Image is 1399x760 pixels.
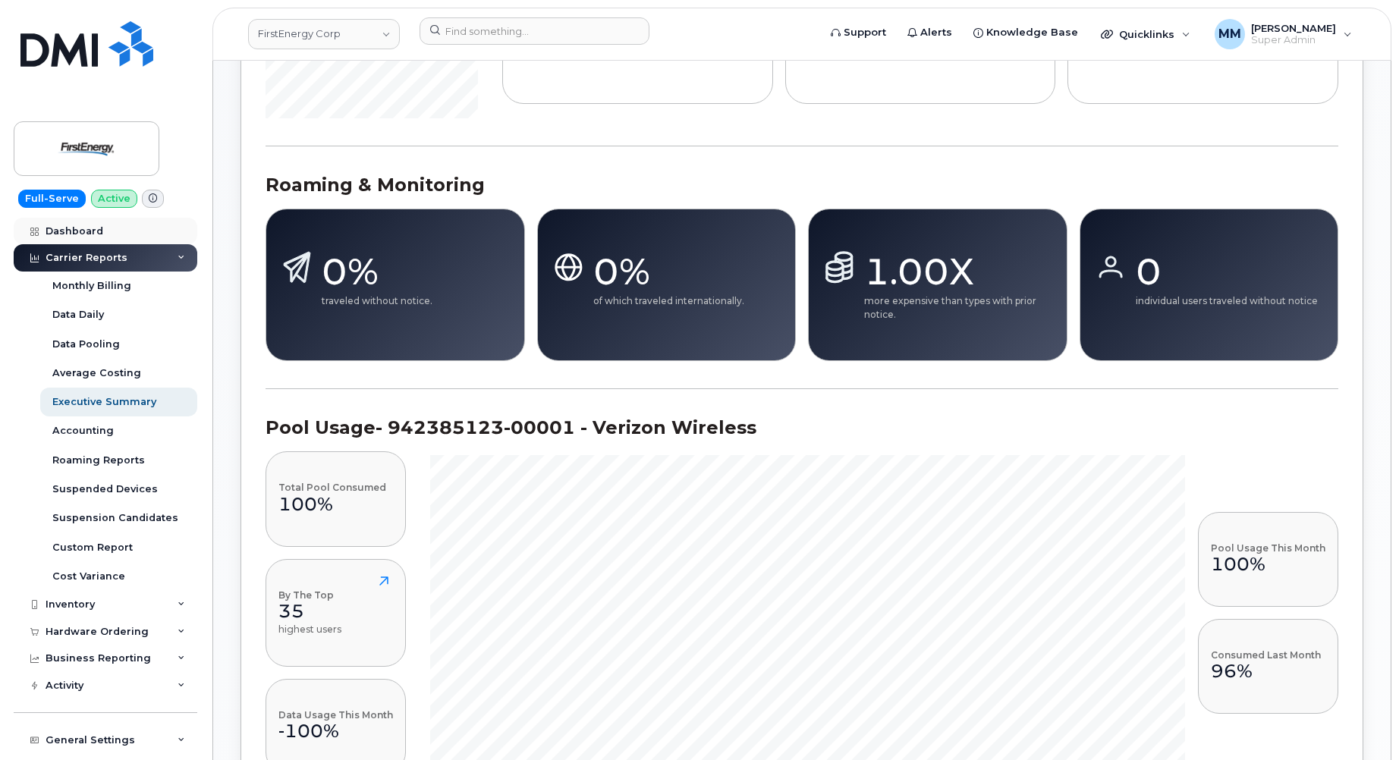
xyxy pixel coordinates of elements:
[1211,553,1325,576] div: 100%
[278,710,393,720] h4: Data Usage This Month
[897,17,963,48] a: Alerts
[278,590,341,600] h4: By The Top
[593,249,744,294] div: 0%
[266,416,1338,439] h3: Pool Usage - 942385123-00001 - Verizon Wireless
[1090,19,1201,49] div: Quicklinks
[1136,294,1318,307] p: individual users traveled without notice
[864,294,1055,320] p: more expensive than types with prior notice.
[920,25,952,40] span: Alerts
[1251,22,1336,34] span: [PERSON_NAME]
[278,623,341,636] p: highest users
[322,249,432,294] div: 0%
[1218,25,1241,43] span: MM
[1333,694,1388,749] iframe: Messenger Launcher
[420,17,649,45] input: Find something...
[593,294,744,307] p: of which traveled internationally.
[278,482,386,492] h4: Total Pool Consumed
[864,249,1055,294] div: 1.00X
[986,25,1078,40] span: Knowledge Base
[1211,543,1325,553] h4: Pool Usage This Month
[278,493,386,516] div: 100%
[963,17,1089,48] a: Knowledge Base
[266,559,406,667] button: By The Top35highest users
[1251,34,1336,46] span: Super Admin
[1204,19,1363,49] div: Michael Merced
[1211,660,1321,683] div: 96%
[278,600,341,623] div: 35
[844,25,886,40] span: Support
[266,174,1338,196] h3: Roaming & Monitoring
[1211,650,1321,660] h4: Consumed Last Month
[322,294,432,307] p: traveled without notice.
[248,19,400,49] a: FirstEnergy Corp
[1119,28,1174,40] span: Quicklinks
[278,720,393,743] div: -100%
[1136,249,1318,294] div: 0
[820,17,897,48] a: Support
